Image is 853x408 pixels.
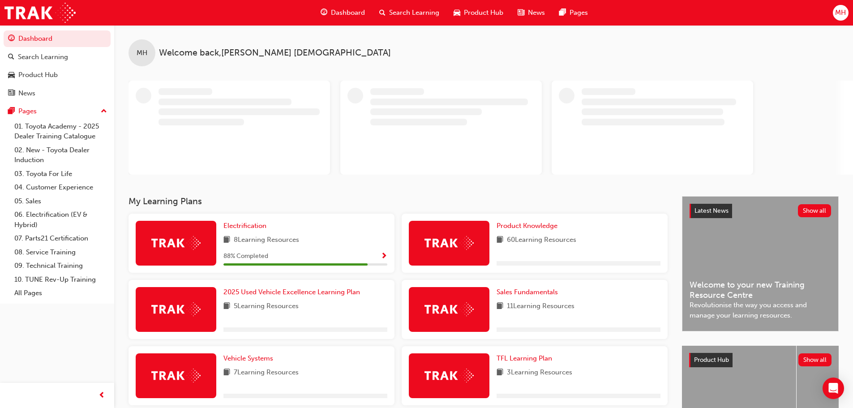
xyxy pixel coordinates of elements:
a: 05. Sales [11,194,111,208]
a: 01. Toyota Academy - 2025 Dealer Training Catalogue [11,120,111,143]
span: Product Hub [464,8,503,18]
a: search-iconSearch Learning [372,4,446,22]
a: 07. Parts21 Certification [11,232,111,245]
span: Welcome to your new Training Resource Centre [690,280,831,300]
a: Search Learning [4,49,111,65]
span: book-icon [223,367,230,378]
img: Trak [424,236,474,250]
img: Trak [424,369,474,382]
span: book-icon [497,235,503,246]
span: search-icon [8,53,14,61]
a: 06. Electrification (EV & Hybrid) [11,208,111,232]
span: guage-icon [321,7,327,18]
a: 03. Toyota For Life [11,167,111,181]
span: Electrification [223,222,266,230]
a: Product Hub [4,67,111,83]
span: up-icon [101,106,107,117]
a: car-iconProduct Hub [446,4,510,22]
span: Welcome back , [PERSON_NAME] [DEMOGRAPHIC_DATA] [159,48,391,58]
span: 2025 Used Vehicle Excellence Learning Plan [223,288,360,296]
a: 10. TUNE Rev-Up Training [11,273,111,287]
a: Vehicle Systems [223,353,277,364]
span: MH [137,48,147,58]
a: pages-iconPages [552,4,595,22]
button: DashboardSearch LearningProduct HubNews [4,29,111,103]
span: Sales Fundamentals [497,288,558,296]
div: Open Intercom Messenger [823,378,844,399]
button: Pages [4,103,111,120]
a: 08. Service Training [11,245,111,259]
a: All Pages [11,286,111,300]
button: Show all [798,204,832,217]
div: News [18,88,35,99]
button: Show all [798,353,832,366]
span: 5 Learning Resources [234,301,299,312]
span: book-icon [497,301,503,312]
button: Show Progress [381,251,387,262]
a: guage-iconDashboard [313,4,372,22]
span: Search Learning [389,8,439,18]
span: book-icon [497,367,503,378]
a: news-iconNews [510,4,552,22]
a: Electrification [223,221,270,231]
span: pages-icon [559,7,566,18]
a: Product Knowledge [497,221,561,231]
a: Product HubShow all [689,353,832,367]
a: TFL Learning Plan [497,353,556,364]
span: Latest News [694,207,729,215]
img: Trak [151,302,201,316]
a: 09. Technical Training [11,259,111,273]
a: Dashboard [4,30,111,47]
span: 3 Learning Resources [507,367,572,378]
span: News [528,8,545,18]
span: MH [835,8,846,18]
span: news-icon [8,90,15,98]
span: Revolutionise the way you access and manage your learning resources. [690,300,831,320]
span: pages-icon [8,107,15,116]
span: 11 Learning Resources [507,301,574,312]
span: search-icon [379,7,386,18]
span: car-icon [454,7,460,18]
span: book-icon [223,301,230,312]
span: Product Knowledge [497,222,557,230]
a: Sales Fundamentals [497,287,562,297]
img: Trak [151,369,201,382]
span: Vehicle Systems [223,354,273,362]
a: Latest NewsShow allWelcome to your new Training Resource CentreRevolutionise the way you access a... [682,196,839,331]
img: Trak [424,302,474,316]
a: 02. New - Toyota Dealer Induction [11,143,111,167]
a: News [4,85,111,102]
div: Search Learning [18,52,68,62]
span: Product Hub [694,356,729,364]
span: 60 Learning Resources [507,235,576,246]
a: 04. Customer Experience [11,180,111,194]
span: 8 Learning Resources [234,235,299,246]
a: 2025 Used Vehicle Excellence Learning Plan [223,287,364,297]
span: prev-icon [99,390,105,401]
button: MH [833,5,849,21]
h3: My Learning Plans [129,196,668,206]
span: Dashboard [331,8,365,18]
span: TFL Learning Plan [497,354,552,362]
img: Trak [151,236,201,250]
span: guage-icon [8,35,15,43]
span: 7 Learning Resources [234,367,299,378]
span: book-icon [223,235,230,246]
span: 88 % Completed [223,251,268,262]
div: Product Hub [18,70,58,80]
img: Trak [4,3,76,23]
span: car-icon [8,71,15,79]
span: news-icon [518,7,524,18]
span: Pages [570,8,588,18]
a: Latest NewsShow all [690,204,831,218]
span: Show Progress [381,253,387,261]
div: Pages [18,106,37,116]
